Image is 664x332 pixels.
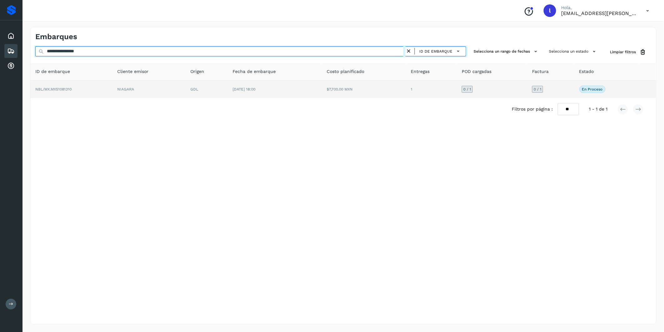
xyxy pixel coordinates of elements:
[322,80,406,98] td: $7,700.00 MXN
[117,68,148,75] span: Cliente emisor
[112,80,185,98] td: NIAGARA
[534,87,541,91] span: 0 / 1
[35,32,77,41] h4: Embarques
[561,10,636,16] p: lauraamalia.castillo@xpertal.com
[561,5,636,10] p: Hola,
[463,87,471,91] span: 0 / 1
[582,87,603,91] p: En proceso
[327,68,364,75] span: Costo planificado
[589,106,607,112] span: 1 - 1 de 1
[4,29,18,43] div: Inicio
[512,106,553,112] span: Filtros por página :
[417,47,463,56] button: ID de embarque
[4,59,18,73] div: Cuentas por cobrar
[462,68,491,75] span: POD cargadas
[35,87,72,91] span: NBL/MX.MX51081310
[419,49,452,54] span: ID de embarque
[190,68,204,75] span: Origen
[233,68,276,75] span: Fecha de embarque
[532,68,549,75] span: Factura
[233,87,255,91] span: [DATE] 18:00
[35,68,70,75] span: ID de embarque
[471,46,541,57] button: Selecciona un rango de fechas
[4,44,18,58] div: Embarques
[406,80,457,98] td: 1
[411,68,430,75] span: Entregas
[605,46,651,58] button: Limpiar filtros
[579,68,594,75] span: Estado
[546,46,600,57] button: Selecciona un estado
[185,80,228,98] td: GDL
[610,49,636,55] span: Limpiar filtros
